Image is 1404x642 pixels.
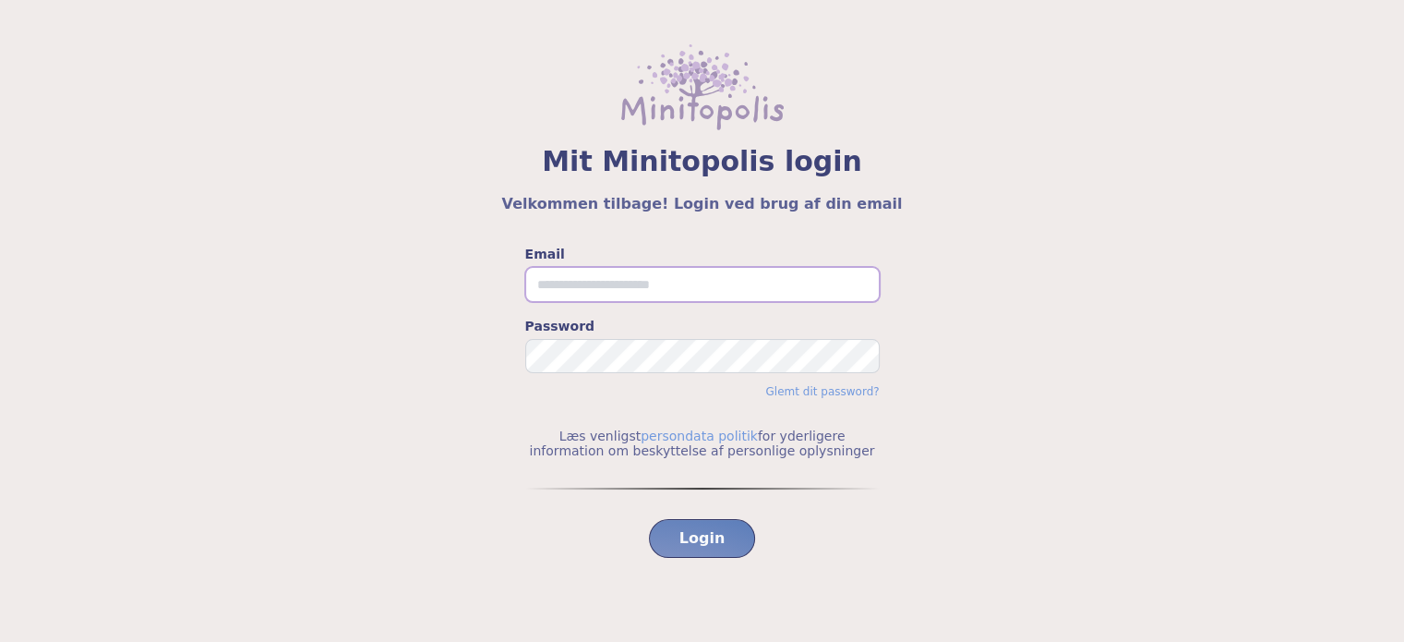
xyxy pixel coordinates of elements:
[525,245,880,263] label: Email
[679,527,726,550] span: Login
[44,145,1360,178] span: Mit Minitopolis login
[44,193,1360,215] h5: Velkommen tilbage! Login ved brug af din email
[525,317,880,335] label: Password
[641,429,758,443] a: persondata politik
[525,429,880,458] p: Læs venligst for yderligere information om beskyttelse af personlige oplysninger
[765,385,879,398] a: Glemt dit password?
[649,519,756,558] button: Login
